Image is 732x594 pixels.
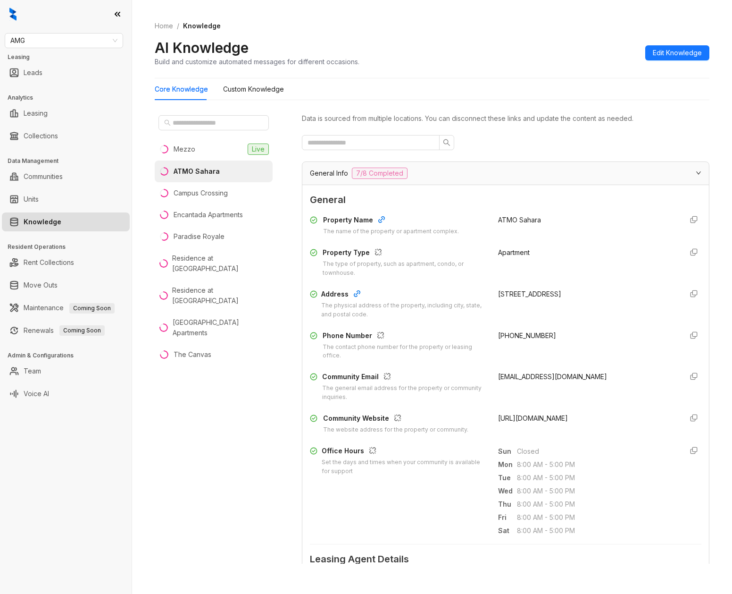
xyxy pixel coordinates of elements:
[498,512,517,523] span: Fri
[322,384,487,402] div: The general email address for the property or community inquiries.
[517,526,675,536] span: 8:00 AM - 5:00 PM
[2,212,130,231] li: Knowledge
[498,473,517,483] span: Tue
[321,289,487,301] div: Address
[323,343,486,361] div: The contact phone number for the property or leasing office.
[2,63,130,82] li: Leads
[2,167,130,186] li: Communities
[517,486,675,496] span: 8:00 AM - 5:00 PM
[653,48,702,58] span: Edit Knowledge
[10,34,117,48] span: AMG
[323,413,468,425] div: Community Website
[498,414,568,422] span: [URL][DOMAIN_NAME]
[24,190,39,209] a: Units
[8,243,132,251] h3: Resident Operations
[183,22,221,30] span: Knowledge
[164,119,171,126] span: search
[24,321,105,340] a: RenewalsComing Soon
[8,351,132,360] h3: Admin & Configurations
[2,298,130,317] li: Maintenance
[310,193,701,207] span: General
[24,127,58,145] a: Collections
[498,459,517,470] span: Mon
[24,167,63,186] a: Communities
[310,552,701,567] span: Leasing Agent Details
[323,247,487,260] div: Property Type
[153,21,175,31] a: Home
[24,276,58,295] a: Move Outs
[323,331,486,343] div: Phone Number
[2,321,130,340] li: Renewals
[323,260,487,278] div: The type of property, such as apartment, condo, or townhouse.
[69,303,115,314] span: Coming Soon
[172,253,269,274] div: Residence at [GEOGRAPHIC_DATA]
[498,289,675,299] div: [STREET_ADDRESS]
[173,317,269,338] div: [GEOGRAPHIC_DATA] Apartments
[302,162,709,185] div: General Info7/8 Completed
[517,459,675,470] span: 8:00 AM - 5:00 PM
[174,144,195,154] div: Mezzo
[352,168,408,179] span: 7/8 Completed
[498,499,517,509] span: Thu
[322,372,487,384] div: Community Email
[498,486,517,496] span: Wed
[498,526,517,536] span: Sat
[24,384,49,403] a: Voice AI
[498,373,607,381] span: [EMAIL_ADDRESS][DOMAIN_NAME]
[174,349,211,360] div: The Canvas
[310,168,348,178] span: General Info
[2,190,130,209] li: Units
[174,166,220,177] div: ATMO Sahara
[517,473,675,483] span: 8:00 AM - 5:00 PM
[223,84,284,94] div: Custom Knowledge
[498,446,517,457] span: Sun
[322,458,486,476] div: Set the days and times when your community is available for support
[321,301,487,319] div: The physical address of the property, including city, state, and postal code.
[323,227,459,236] div: The name of the property or apartment complex.
[443,139,450,146] span: search
[248,144,269,155] span: Live
[155,84,208,94] div: Core Knowledge
[2,276,130,295] li: Move Outs
[323,425,468,434] div: The website address for the property or community.
[8,53,132,61] h3: Leasing
[2,127,130,145] li: Collections
[8,157,132,165] h3: Data Management
[517,512,675,523] span: 8:00 AM - 5:00 PM
[24,253,74,272] a: Rent Collections
[155,57,359,67] div: Build and customize automated messages for different occasions.
[322,446,486,458] div: Office Hours
[174,231,225,242] div: Paradise Royale
[2,104,130,123] li: Leasing
[498,216,541,224] span: ATMO Sahara
[155,39,249,57] h2: AI Knowledge
[302,113,709,124] div: Data is sourced from multiple locations. You can disconnect these links and update the content as...
[174,210,243,220] div: Encantada Apartments
[2,253,130,272] li: Rent Collections
[645,45,709,60] button: Edit Knowledge
[172,285,269,306] div: Residence at [GEOGRAPHIC_DATA]
[696,170,701,176] span: expanded
[498,331,556,339] span: [PHONE_NUMBER]
[2,384,130,403] li: Voice AI
[59,325,105,336] span: Coming Soon
[323,215,459,227] div: Property Name
[498,248,530,256] span: Apartment
[174,188,228,198] div: Campus Crossing
[24,63,42,82] a: Leads
[517,446,675,457] span: Closed
[9,8,17,21] img: logo
[517,499,675,509] span: 8:00 AM - 5:00 PM
[24,104,48,123] a: Leasing
[24,362,41,381] a: Team
[2,362,130,381] li: Team
[24,212,61,231] a: Knowledge
[177,21,179,31] li: /
[8,93,132,102] h3: Analytics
